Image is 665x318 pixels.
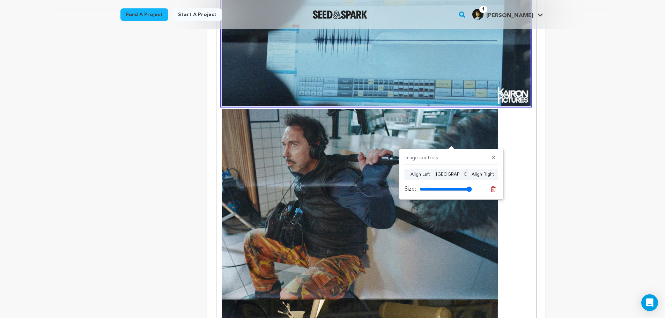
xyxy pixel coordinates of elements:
[313,10,368,19] img: Seed&Spark Logo Dark Mode
[120,8,168,21] a: Fund a project
[479,6,487,13] span: 1
[489,155,498,162] button: ✕
[486,13,533,19] span: [PERSON_NAME]
[405,185,416,193] label: Size:
[471,7,545,22] span: Keith L.'s Profile
[467,169,498,180] button: Align Right
[405,154,438,162] h4: Image controls
[472,9,533,20] div: Keith L.'s Profile
[471,7,545,20] a: Keith L.'s Profile
[641,294,658,311] div: Open Intercom Messenger
[472,9,483,20] img: Keith%20Headshot.v1%20%281%29.jpg
[172,8,222,21] a: Start a project
[436,169,467,180] button: [GEOGRAPHIC_DATA]
[405,169,436,180] button: Align Left
[313,10,368,19] a: Seed&Spark Homepage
